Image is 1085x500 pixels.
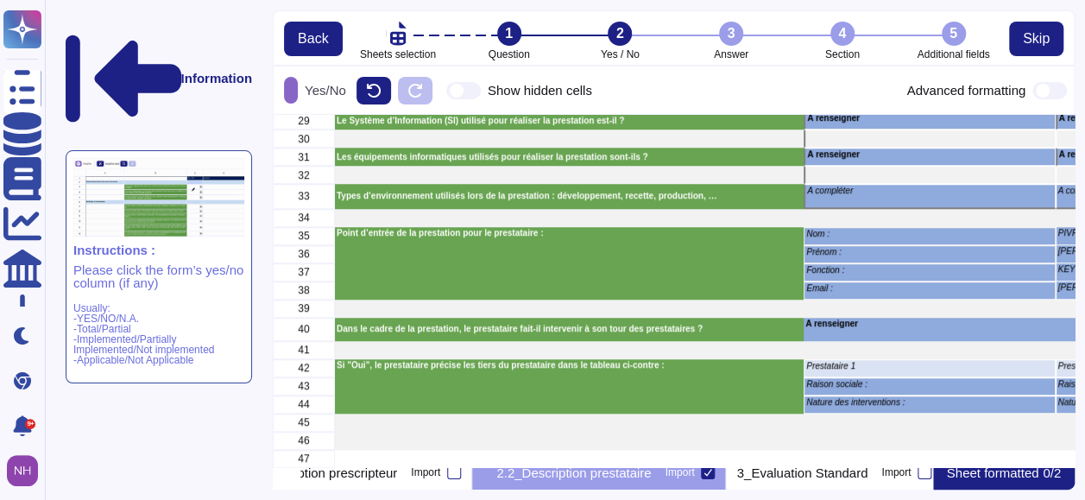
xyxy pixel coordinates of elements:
[273,377,335,396] div: 43
[273,432,335,450] div: 46
[273,111,335,130] div: 29
[1043,466,1061,479] p: 0 / 2
[807,187,1052,195] p: A compléter
[806,380,1052,389] p: Raison sociale :
[273,166,335,184] div: 32
[565,22,676,60] li: Yes / No
[181,72,253,85] p: Information
[236,466,398,479] p: 2.1_Description prescripteur
[273,263,335,282] div: 37
[1009,22,1063,56] button: Skip
[665,467,694,478] div: Import
[337,153,802,161] p: Les équipements informatiques utilisés pour réaliser la prestation sont-ils ?
[3,452,50,490] button: user
[273,184,335,209] div: 33
[273,414,335,432] div: 45
[73,303,244,365] p: Usually: -YES/NO/N.A. -Total/Partial -Implemented/Partially Implemented/Not implemented -Applicab...
[273,209,335,227] div: 34
[942,22,966,46] div: 5
[273,245,335,263] div: 36
[786,22,898,60] li: Section
[273,300,335,318] div: 39
[273,468,335,486] div: 49
[736,466,867,479] p: 3_Evaluation Standard
[806,266,1052,275] p: Fonction :
[807,150,1052,159] p: A renseigner
[343,22,454,60] li: Sheets selection
[273,341,335,359] div: 41
[298,84,346,97] p: Yes/No
[805,320,1053,328] p: A renseigner
[496,466,651,479] p: 2.2_Description prestataire
[337,192,802,200] p: Types d’environnement utilisés lors de la prestation : développement, recette, production, …
[497,22,521,46] div: 1
[25,419,35,429] div: 9+
[337,361,802,370] p: Si "Oui", le prestataire précise les tiers du prestataire dans le tableau ci-contre :
[806,284,1052,293] p: Email :
[806,248,1052,256] p: Prénom :
[7,455,38,486] img: user
[337,229,802,237] p: Point d’entrée de la prestation pour le prestataire :
[830,22,855,46] div: 4
[273,450,335,468] div: 47
[608,22,632,46] div: 2
[273,359,335,377] div: 42
[273,130,335,148] div: 30
[273,148,335,166] div: 31
[806,398,1052,407] p: Nature des interventions :
[73,158,244,237] img: instruction
[273,282,335,300] div: 38
[73,244,244,256] p: Instructions :
[947,466,1039,479] p: Sheet formatted
[881,467,911,478] div: Import
[273,227,335,245] div: 35
[337,325,802,333] p: Dans le cadre de la prestation, le prestataire fait-il intervenir à son tour des prestataires ?
[273,396,335,414] div: 44
[411,467,440,478] div: Import
[807,114,1052,123] p: A renseigner
[453,22,565,60] li: Question
[898,22,1009,60] li: Additional fields
[806,362,1052,370] p: Prestataire 1
[806,230,1052,238] p: Nom :
[284,22,343,56] button: Back
[1023,32,1050,46] span: Skip
[273,115,1075,468] div: grid
[73,263,244,289] p: Please click the form’s yes/no column (if any)
[719,22,743,46] div: 3
[298,32,329,46] span: Back
[337,117,802,125] p: Le Système d’Information (SI) utilisé pour réaliser la prestation est-il ?
[273,318,335,341] div: 40
[488,84,592,97] div: Show hidden cells
[906,82,1067,99] div: Advanced formatting
[676,22,787,60] li: Answer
